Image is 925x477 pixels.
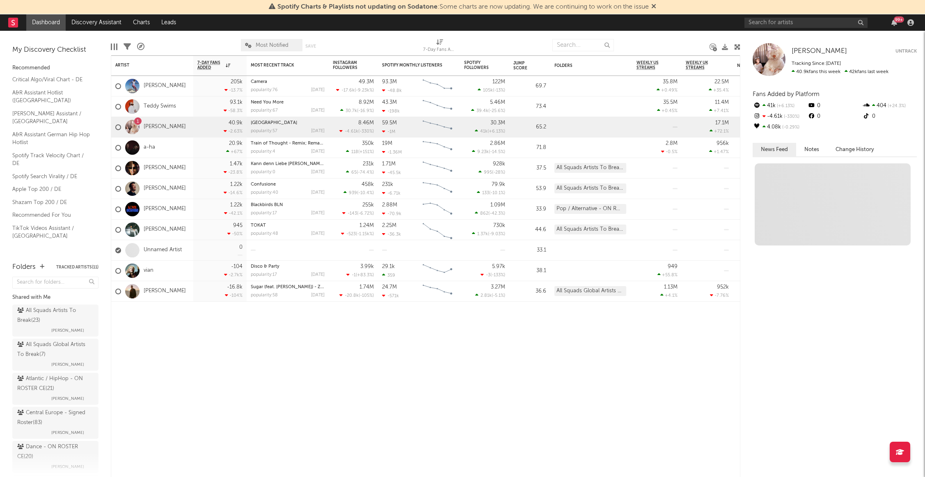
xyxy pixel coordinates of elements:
[513,184,546,194] div: 53.9
[144,144,155,151] a: a-ha
[348,211,357,216] span: -143
[715,120,729,126] div: 17.1M
[233,223,243,228] div: 945
[227,284,243,290] div: -16.8k
[346,272,374,277] div: ( )
[862,101,917,111] div: 404
[359,284,374,290] div: 1.74M
[12,109,90,126] a: [PERSON_NAME] Assistant / [GEOGRAPHIC_DATA]
[554,204,626,214] div: Pop / Alternative - ON ROSTER CE (41)
[419,261,456,281] svg: Chart title
[666,141,678,146] div: 2.8M
[382,108,400,114] div: -198k
[807,101,862,111] div: 0
[359,79,374,85] div: 49.3M
[489,232,504,236] span: -9.03 %
[477,150,489,154] span: 9.23k
[492,182,505,187] div: 79.9k
[478,87,505,93] div: ( )
[483,88,493,93] span: 105k
[251,121,297,125] a: [GEOGRAPHIC_DATA]
[251,285,325,289] div: Sugar (feat. Francesco Yates) - Zerb Remix
[251,170,275,174] div: popularity: 0
[895,47,917,55] button: Untrack
[333,60,362,70] div: Instagram Followers
[251,264,279,269] a: Disco & Party
[513,266,546,276] div: 38.1
[513,163,546,173] div: 37.5
[251,264,325,269] div: Disco & Party
[251,149,275,154] div: popularity: 4
[490,191,504,195] span: -10.1 %
[637,60,665,70] span: Weekly US Streams
[12,130,90,147] a: A&R Assistant German Hip Hop Hotlist
[251,285,342,289] a: Sugar (feat. [PERSON_NAME]) - Zerb Remix
[251,182,276,187] a: Confusione
[251,63,312,68] div: Most Recent Track
[710,128,729,134] div: +72.1 %
[475,293,505,298] div: ( )
[714,79,729,85] div: 22.5M
[358,120,374,126] div: 8.46M
[513,287,546,296] div: 36.6
[66,14,127,31] a: Discovery Assistant
[382,141,392,146] div: 19M
[358,211,373,216] span: -6.72 %
[709,149,729,154] div: +1.47 %
[227,231,243,236] div: -50 %
[12,88,90,105] a: A&R Assistant Hotlist ([GEOGRAPHIC_DATA])
[251,121,325,125] div: STREET X STREET
[352,273,356,277] span: -1
[224,211,243,216] div: -42.1 %
[492,79,505,85] div: 122M
[12,293,98,303] div: Shared with Me
[346,170,374,175] div: ( )
[144,267,153,274] a: vian
[311,211,325,216] div: [DATE]
[144,206,186,213] a: [PERSON_NAME]
[827,143,882,156] button: Change History
[144,247,182,254] a: Unnamed Artist
[12,63,98,73] div: Recommended
[359,129,373,134] span: -330 %
[513,61,534,71] div: Jump Score
[423,45,456,55] div: 7-Day Fans Added (7-Day Fans Added)
[657,87,678,93] div: +0.49 %
[737,63,819,68] div: Notes
[351,150,358,154] span: 118
[796,143,827,156] button: Notes
[341,88,355,93] span: -17.6k
[479,170,505,175] div: ( )
[144,185,186,192] a: [PERSON_NAME]
[251,100,284,105] a: Need You More
[115,63,177,68] div: Artist
[251,108,278,113] div: popularity: 67
[709,108,729,113] div: +7.41 %
[891,19,897,26] button: 99+
[664,284,678,290] div: 1.13M
[343,190,374,195] div: ( )
[419,220,456,240] svg: Chart title
[51,428,84,438] span: [PERSON_NAME]
[363,161,374,167] div: 231k
[231,264,243,269] div: -104
[661,149,678,154] div: -0.5 %
[489,129,504,134] span: +6.13 %
[144,226,186,233] a: [PERSON_NAME]
[224,272,243,277] div: -2.7k %
[894,16,904,23] div: 99 +
[251,273,277,277] div: popularity: 17
[477,190,505,195] div: ( )
[12,407,98,439] a: Central Europe - Signed Roster(83)[PERSON_NAME]
[362,141,374,146] div: 350k
[471,108,505,113] div: ( )
[17,306,92,326] div: All Squads Artists To Break ( 23 )
[493,161,505,167] div: 928k
[490,109,504,113] span: -25.6 %
[464,60,493,70] div: Spotify Followers
[513,102,546,112] div: 73.4
[339,293,374,298] div: ( )
[490,150,504,154] span: -14.5 %
[345,294,359,298] span: -20.8k
[346,232,356,236] span: -523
